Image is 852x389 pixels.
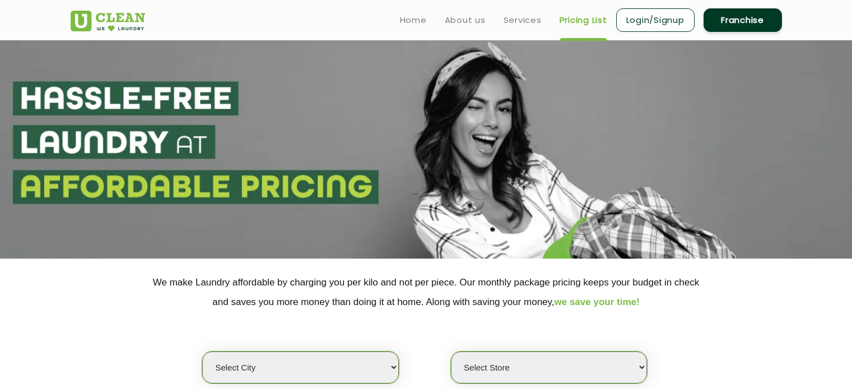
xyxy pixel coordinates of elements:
p: We make Laundry affordable by charging you per kilo and not per piece. Our monthly package pricin... [71,273,782,312]
a: Services [504,13,542,27]
a: Home [400,13,427,27]
a: Login/Signup [616,8,695,32]
span: we save your time! [555,297,640,307]
a: Franchise [704,8,782,32]
img: UClean Laundry and Dry Cleaning [71,11,145,31]
a: About us [445,13,486,27]
a: Pricing List [560,13,607,27]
